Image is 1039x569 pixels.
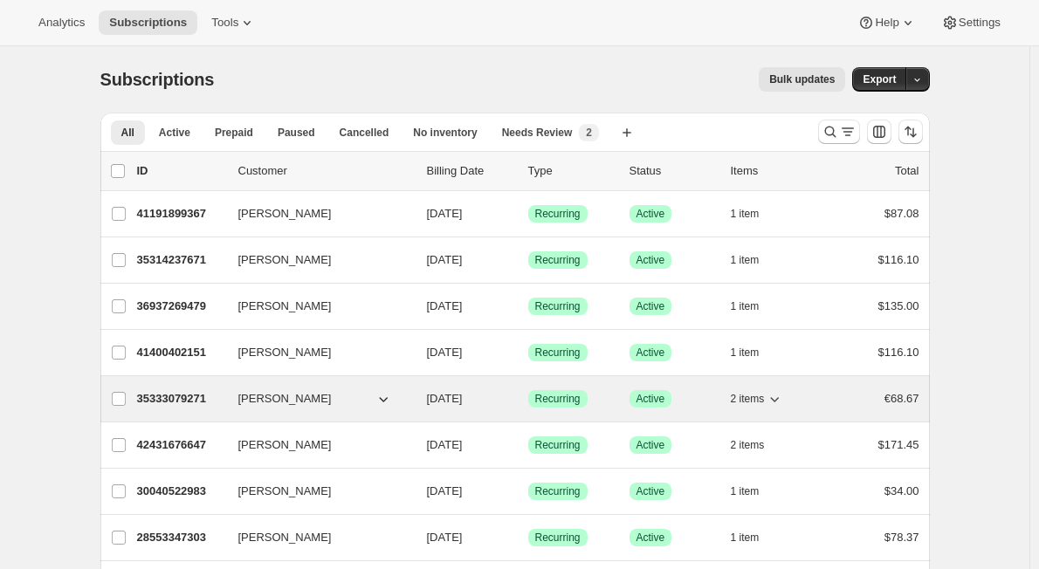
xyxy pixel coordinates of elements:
[427,207,463,220] span: [DATE]
[137,340,919,365] div: 41400402151[PERSON_NAME][DATE]SuccessRecurringSuccessActive1 item$116.10
[238,483,332,500] span: [PERSON_NAME]
[731,484,760,498] span: 1 item
[137,529,224,546] p: 28553347303
[137,248,919,272] div: 35314237671[PERSON_NAME][DATE]SuccessRecurringSuccessActive1 item$116.10
[228,385,403,413] button: [PERSON_NAME]
[759,67,845,92] button: Bulk updates
[731,438,765,452] span: 2 items
[100,70,215,89] span: Subscriptions
[847,10,926,35] button: Help
[38,16,85,30] span: Analytics
[731,207,760,221] span: 1 item
[137,294,919,319] div: 36937269479[PERSON_NAME][DATE]SuccessRecurringSuccessActive1 item$135.00
[427,346,463,359] span: [DATE]
[731,294,779,319] button: 1 item
[636,346,665,360] span: Active
[502,126,573,140] span: Needs Review
[636,484,665,498] span: Active
[159,126,190,140] span: Active
[636,253,665,267] span: Active
[238,390,332,408] span: [PERSON_NAME]
[731,387,784,411] button: 2 items
[137,525,919,550] div: 28553347303[PERSON_NAME][DATE]SuccessRecurringSuccessActive1 item$78.37
[535,531,581,545] span: Recurring
[731,340,779,365] button: 1 item
[878,299,919,312] span: $135.00
[878,253,919,266] span: $116.10
[731,299,760,313] span: 1 item
[636,438,665,452] span: Active
[731,202,779,226] button: 1 item
[535,438,581,452] span: Recurring
[884,484,919,497] span: $34.00
[535,253,581,267] span: Recurring
[137,436,224,454] p: 42431676647
[731,433,784,457] button: 2 items
[863,72,896,86] span: Export
[228,200,403,228] button: [PERSON_NAME]
[137,205,224,223] p: 41191899367
[137,162,224,180] p: ID
[731,346,760,360] span: 1 item
[427,162,514,180] p: Billing Date
[238,162,413,180] p: Customer
[137,162,919,180] div: IDCustomerBilling DateTypeStatusItemsTotal
[731,248,779,272] button: 1 item
[228,292,403,320] button: [PERSON_NAME]
[818,120,860,144] button: Search and filter results
[238,251,332,269] span: [PERSON_NAME]
[731,531,760,545] span: 1 item
[535,207,581,221] span: Recurring
[228,246,403,274] button: [PERSON_NAME]
[630,162,717,180] p: Status
[211,16,238,30] span: Tools
[895,162,919,180] p: Total
[636,207,665,221] span: Active
[137,433,919,457] div: 42431676647[PERSON_NAME][DATE]SuccessRecurringSuccessActive2 items$171.45
[278,126,315,140] span: Paused
[201,10,266,35] button: Tools
[878,346,919,359] span: $116.10
[636,531,665,545] span: Active
[228,477,403,505] button: [PERSON_NAME]
[137,479,919,504] div: 30040522983[PERSON_NAME][DATE]SuccessRecurringSuccessActive1 item$34.00
[875,16,898,30] span: Help
[878,438,919,451] span: $171.45
[228,339,403,367] button: [PERSON_NAME]
[137,202,919,226] div: 41191899367[PERSON_NAME][DATE]SuccessRecurringSuccessActive1 item$87.08
[121,126,134,140] span: All
[731,479,779,504] button: 1 item
[137,344,224,361] p: 41400402151
[731,162,818,180] div: Items
[884,392,919,405] span: €68.67
[769,72,835,86] span: Bulk updates
[898,120,923,144] button: Sort the results
[535,346,581,360] span: Recurring
[636,392,665,406] span: Active
[238,205,332,223] span: [PERSON_NAME]
[427,438,463,451] span: [DATE]
[852,67,906,92] button: Export
[99,10,197,35] button: Subscriptions
[340,126,389,140] span: Cancelled
[238,298,332,315] span: [PERSON_NAME]
[636,299,665,313] span: Active
[528,162,616,180] div: Type
[427,253,463,266] span: [DATE]
[959,16,1001,30] span: Settings
[884,531,919,544] span: $78.37
[731,525,779,550] button: 1 item
[109,16,187,30] span: Subscriptions
[137,390,224,408] p: 35333079271
[137,251,224,269] p: 35314237671
[535,392,581,406] span: Recurring
[228,431,403,459] button: [PERSON_NAME]
[215,126,253,140] span: Prepaid
[731,253,760,267] span: 1 item
[28,10,95,35] button: Analytics
[867,120,891,144] button: Customize table column order and visibility
[535,299,581,313] span: Recurring
[427,392,463,405] span: [DATE]
[137,387,919,411] div: 35333079271[PERSON_NAME][DATE]SuccessRecurringSuccessActive2 items€68.67
[931,10,1011,35] button: Settings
